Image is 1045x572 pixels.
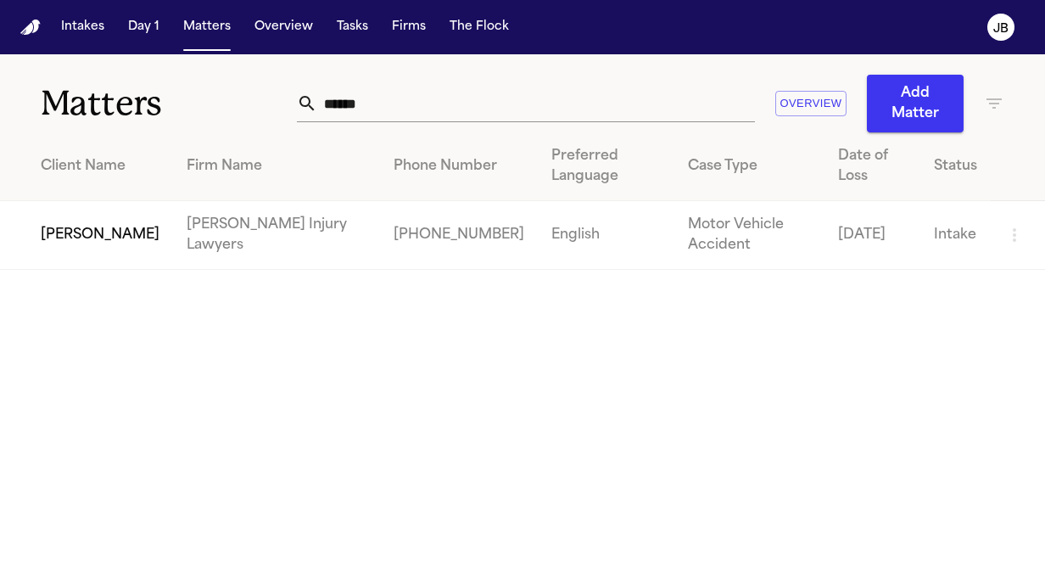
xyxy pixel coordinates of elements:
[173,201,380,270] td: [PERSON_NAME] Injury Lawyers
[824,201,920,270] td: [DATE]
[688,156,810,177] div: Case Type
[394,156,524,177] div: Phone Number
[330,12,375,42] button: Tasks
[920,201,991,270] td: Intake
[248,12,320,42] button: Overview
[380,201,538,270] td: [PHONE_NUMBER]
[934,156,977,177] div: Status
[674,201,824,270] td: Motor Vehicle Accident
[551,146,661,187] div: Preferred Language
[41,82,297,125] h1: Matters
[187,156,366,177] div: Firm Name
[176,12,237,42] button: Matters
[838,146,907,187] div: Date of Loss
[385,12,433,42] button: Firms
[121,12,166,42] button: Day 1
[775,91,847,117] button: Overview
[443,12,516,42] button: The Flock
[867,75,964,132] button: Add Matter
[41,156,159,177] div: Client Name
[41,225,159,245] span: [PERSON_NAME]
[20,20,41,36] img: Finch Logo
[54,12,111,42] button: Intakes
[993,23,1009,35] text: JB
[20,20,41,36] a: Home
[538,201,674,270] td: English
